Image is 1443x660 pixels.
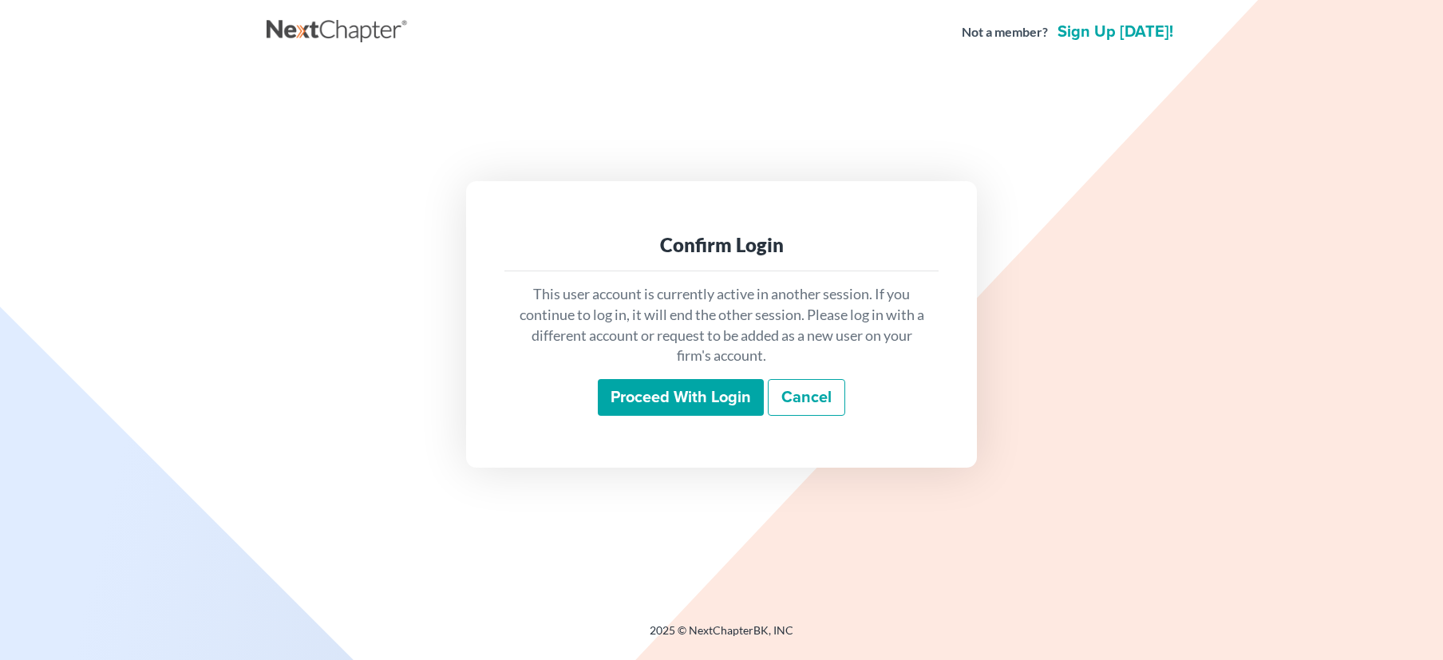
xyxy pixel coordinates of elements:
p: This user account is currently active in another session. If you continue to log in, it will end ... [517,284,926,366]
strong: Not a member? [962,23,1048,41]
a: Sign up [DATE]! [1054,24,1176,40]
div: 2025 © NextChapterBK, INC [267,622,1176,651]
div: Confirm Login [517,232,926,258]
input: Proceed with login [598,379,764,416]
a: Cancel [768,379,845,416]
